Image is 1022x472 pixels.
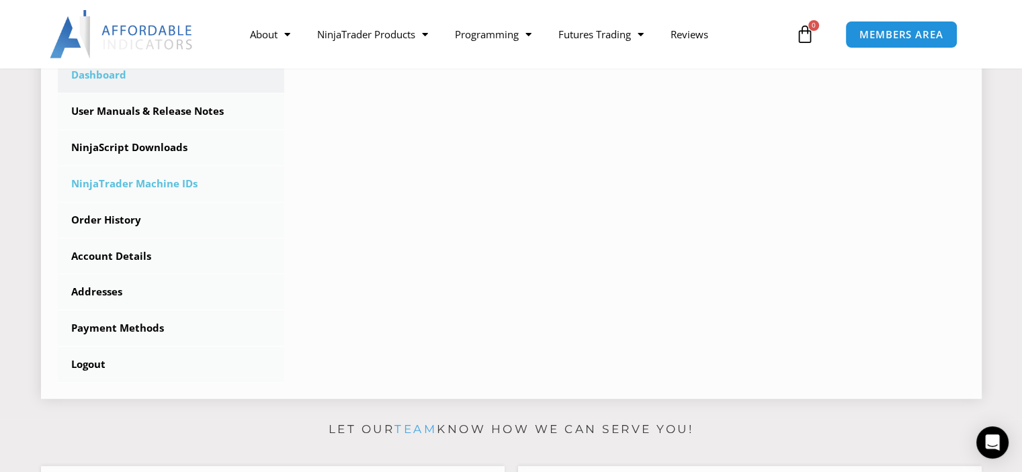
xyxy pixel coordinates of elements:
[441,19,545,50] a: Programming
[58,58,285,382] nav: Account pages
[808,20,819,31] span: 0
[58,58,285,93] a: Dashboard
[58,347,285,382] a: Logout
[58,203,285,238] a: Order History
[545,19,657,50] a: Futures Trading
[304,19,441,50] a: NinjaTrader Products
[58,239,285,274] a: Account Details
[976,426,1009,459] div: Open Intercom Messenger
[58,167,285,201] a: NinjaTrader Machine IDs
[775,15,835,54] a: 0
[237,19,792,50] nav: Menu
[394,422,437,436] a: team
[859,30,943,40] span: MEMBERS AREA
[237,19,304,50] a: About
[58,275,285,310] a: Addresses
[657,19,722,50] a: Reviews
[845,21,957,48] a: MEMBERS AREA
[41,419,982,440] p: Let our know how we can serve you!
[58,311,285,346] a: Payment Methods
[58,130,285,165] a: NinjaScript Downloads
[58,94,285,129] a: User Manuals & Release Notes
[50,10,194,58] img: LogoAI | Affordable Indicators – NinjaTrader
